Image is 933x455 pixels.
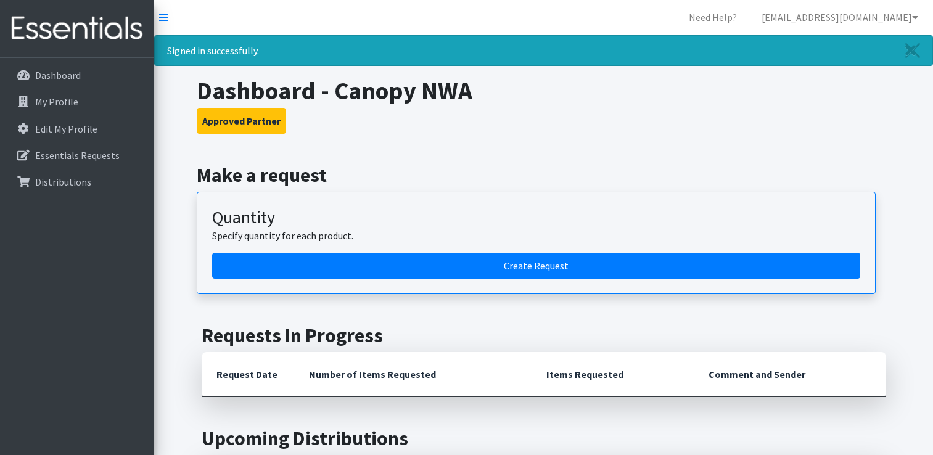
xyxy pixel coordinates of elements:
h2: Make a request [197,163,890,187]
a: My Profile [5,89,149,114]
p: My Profile [35,96,78,108]
a: Edit My Profile [5,117,149,141]
a: Need Help? [679,5,747,30]
p: Distributions [35,176,91,188]
th: Items Requested [532,352,694,397]
button: Approved Partner [197,108,286,134]
h3: Quantity [212,207,860,228]
p: Dashboard [35,69,81,81]
a: Dashboard [5,63,149,88]
div: Signed in successfully. [154,35,933,66]
p: Essentials Requests [35,149,120,162]
th: Request Date [202,352,294,397]
h1: Dashboard - Canopy NWA [197,76,890,105]
th: Number of Items Requested [294,352,532,397]
p: Specify quantity for each product. [212,228,860,243]
h2: Upcoming Distributions [202,427,886,450]
a: Create a request by quantity [212,253,860,279]
a: Distributions [5,170,149,194]
a: Close [893,36,932,65]
th: Comment and Sender [694,352,886,397]
a: [EMAIL_ADDRESS][DOMAIN_NAME] [752,5,928,30]
img: HumanEssentials [5,8,149,49]
h2: Requests In Progress [202,324,886,347]
p: Edit My Profile [35,123,97,135]
a: Essentials Requests [5,143,149,168]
